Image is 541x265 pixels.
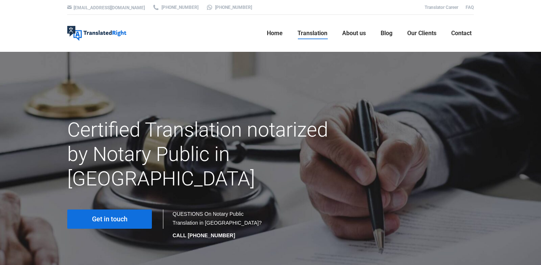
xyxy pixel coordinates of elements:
span: About us [342,30,366,37]
a: Home [265,21,285,45]
div: QUESTIONS On Notary Public Translation in [GEOGRAPHIC_DATA]? [173,209,263,240]
h1: Certified Translation notarized by Notary Public in [GEOGRAPHIC_DATA] [67,118,334,191]
span: Translation [297,30,327,37]
a: Our Clients [405,21,439,45]
a: Translation [295,21,330,45]
a: FAQ [466,5,474,10]
a: Get in touch [67,209,152,229]
a: About us [340,21,368,45]
span: Home [267,30,283,37]
a: [EMAIL_ADDRESS][DOMAIN_NAME] [74,5,145,10]
span: Get in touch [92,215,127,223]
span: Our Clients [407,30,436,37]
a: [PHONE_NUMBER] [152,4,198,11]
a: Contact [449,21,474,45]
img: Translated Right [67,26,126,41]
a: [PHONE_NUMBER] [206,4,252,11]
a: Translator Career [425,5,458,10]
span: Contact [451,30,472,37]
a: Blog [378,21,395,45]
span: Blog [381,30,392,37]
strong: CALL [PHONE_NUMBER] [173,232,235,238]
